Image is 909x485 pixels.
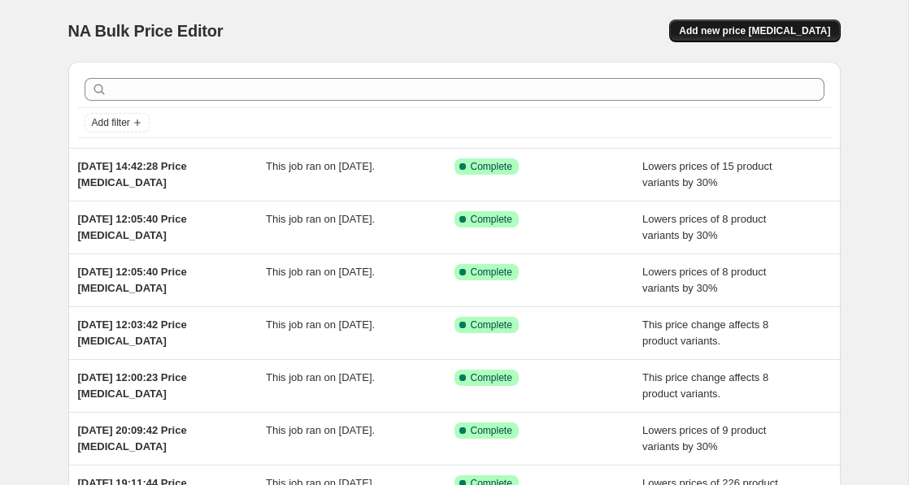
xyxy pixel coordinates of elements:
[471,266,512,279] span: Complete
[78,160,187,188] span: [DATE] 14:42:28 Price [MEDICAL_DATA]
[642,371,768,400] span: This price change affects 8 product variants.
[78,213,187,241] span: [DATE] 12:05:40 Price [MEDICAL_DATA]
[642,424,766,453] span: Lowers prices of 9 product variants by 30%
[669,19,840,42] button: Add new price [MEDICAL_DATA]
[642,213,766,241] span: Lowers prices of 8 product variants by 30%
[266,213,375,225] span: This job ran on [DATE].
[642,160,772,188] span: Lowers prices of 15 product variants by 30%
[642,266,766,294] span: Lowers prices of 8 product variants by 30%
[471,213,512,226] span: Complete
[266,424,375,436] span: This job ran on [DATE].
[266,318,375,331] span: This job ran on [DATE].
[68,22,224,40] span: NA Bulk Price Editor
[85,113,150,132] button: Add filter
[266,266,375,278] span: This job ran on [DATE].
[471,424,512,437] span: Complete
[471,318,512,331] span: Complete
[266,160,375,172] span: This job ran on [DATE].
[471,160,512,173] span: Complete
[78,371,187,400] span: [DATE] 12:00:23 Price [MEDICAL_DATA]
[92,116,130,129] span: Add filter
[78,424,187,453] span: [DATE] 20:09:42 Price [MEDICAL_DATA]
[78,318,187,347] span: [DATE] 12:03:42 Price [MEDICAL_DATA]
[679,24,830,37] span: Add new price [MEDICAL_DATA]
[78,266,187,294] span: [DATE] 12:05:40 Price [MEDICAL_DATA]
[266,371,375,383] span: This job ran on [DATE].
[471,371,512,384] span: Complete
[642,318,768,347] span: This price change affects 8 product variants.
